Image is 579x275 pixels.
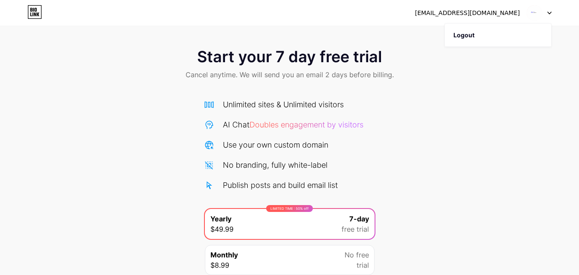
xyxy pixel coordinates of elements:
[445,24,551,47] li: Logout
[345,250,369,260] span: No free
[349,214,369,224] span: 7-day
[186,70,394,80] span: Cancel anytime. We will send you an email 2 days before billing.
[223,179,338,191] div: Publish posts and build email list
[249,120,363,129] span: Doubles engagement by visitors
[223,119,363,130] div: AI Chat
[210,250,238,260] span: Monthly
[210,214,231,224] span: Yearly
[210,260,229,270] span: $8.99
[415,9,520,18] div: [EMAIL_ADDRESS][DOMAIN_NAME]
[197,48,382,65] span: Start your 7 day free trial
[223,159,327,171] div: No branding, fully white-label
[357,260,369,270] span: trial
[342,224,369,234] span: free trial
[223,99,344,110] div: Unlimited sites & Unlimited visitors
[526,5,543,21] img: dealproperties9
[210,224,234,234] span: $49.99
[266,205,313,212] div: LIMITED TIME : 50% off
[223,139,328,151] div: Use your own custom domain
